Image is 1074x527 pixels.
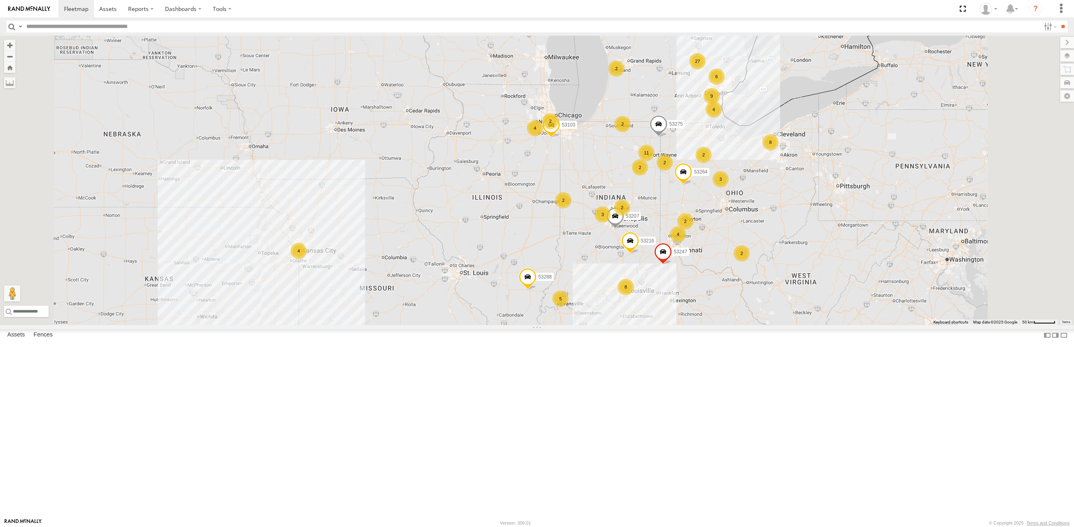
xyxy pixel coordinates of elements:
div: 4 [527,120,543,136]
button: Map Scale: 50 km per 50 pixels [1020,319,1058,325]
span: 53207 [626,213,639,219]
div: 4 [291,243,307,259]
div: 2 [608,60,625,77]
span: 53264 [694,169,707,175]
div: 3 [712,171,729,187]
div: 2 [614,116,631,132]
a: Visit our Website [4,519,42,527]
span: 53216 [641,238,654,244]
label: Dock Summary Table to the Left [1043,329,1051,341]
button: Drag Pegman onto the map to open Street View [4,285,20,302]
label: Fences [30,330,57,341]
label: Hide Summary Table [1060,329,1068,341]
div: 8 [618,279,634,295]
button: Zoom out [4,51,15,62]
div: 2 [632,159,648,176]
label: Assets [3,330,29,341]
div: 2 [614,199,630,216]
div: 2 [677,213,693,229]
button: Zoom Home [4,62,15,73]
div: 2 [657,154,673,171]
label: Search Filter Options [1041,21,1058,32]
div: 9 [704,88,720,104]
label: Search Query [17,21,24,32]
label: Measure [4,77,15,88]
button: Keyboard shortcuts [933,319,968,325]
div: 5 [552,291,569,307]
span: 53288 [538,274,552,280]
i: ? [1029,2,1042,15]
div: 11 [638,145,655,161]
div: 2 [542,113,558,129]
div: Version: 309.01 [500,521,531,525]
div: 4 [670,226,686,242]
span: 53103 [562,122,575,128]
label: Dock Summary Table to the Right [1051,329,1059,341]
a: Terms (opens in new tab) [1062,321,1070,324]
span: 53275 [669,122,682,127]
button: Zoom in [4,40,15,51]
span: 53247 [674,249,687,255]
div: Miky Transport [977,3,1000,15]
div: 2 [555,192,571,208]
img: rand-logo.svg [8,6,50,12]
div: 6 [708,69,725,85]
span: 50 km [1022,320,1033,324]
div: © Copyright 2025 - [989,521,1070,525]
a: Terms and Conditions [1027,521,1070,525]
span: Map data ©2025 Google [973,320,1017,324]
div: 2 [695,147,712,163]
div: 2 [734,245,750,261]
div: 3 [595,206,611,223]
label: Map Settings [1060,90,1074,102]
div: 8 [762,134,779,150]
div: 27 [689,53,706,69]
div: 4 [706,101,722,118]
